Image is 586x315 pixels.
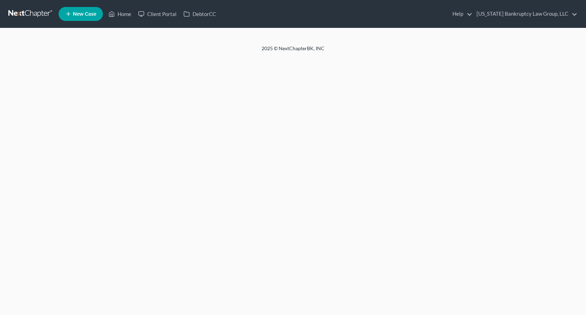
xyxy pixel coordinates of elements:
a: DebtorCC [180,8,219,20]
a: Client Portal [135,8,180,20]
a: Home [105,8,135,20]
a: [US_STATE] Bankruptcy Law Group, LLC [473,8,577,20]
new-legal-case-button: New Case [59,7,103,21]
a: Help [449,8,472,20]
div: 2025 © NextChapterBK, INC [94,45,492,57]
